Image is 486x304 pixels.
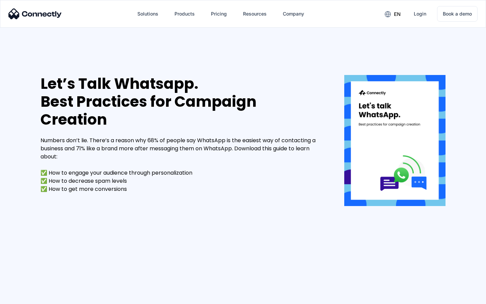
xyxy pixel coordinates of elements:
div: Products [174,9,195,19]
aside: Language selected: English [7,292,40,302]
div: Let’s Talk Whatsapp. Best Practices for Campaign Creation [40,75,324,128]
div: en [394,9,401,19]
div: Company [283,9,304,19]
a: Pricing [206,6,232,22]
div: Numbers don’t lie. There’s a reason why 68% of people say WhatsApp is the easiest way of contacti... [40,136,324,193]
ul: Language list [13,292,40,302]
div: Solutions [137,9,158,19]
a: Login [408,6,432,22]
div: Pricing [211,9,227,19]
div: Resources [243,9,267,19]
img: Connectly Logo [8,8,62,19]
div: Login [414,9,426,19]
a: Book a demo [437,6,478,22]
